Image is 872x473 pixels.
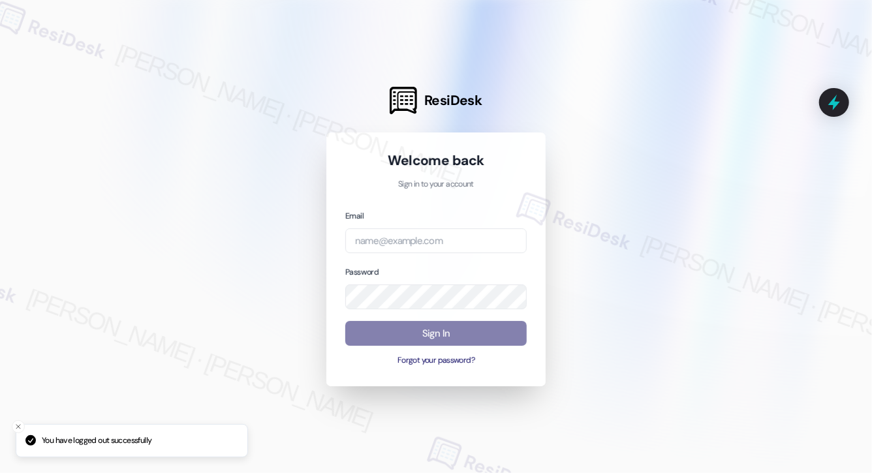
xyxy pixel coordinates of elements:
p: Sign in to your account [345,179,527,191]
label: Email [345,211,364,221]
h1: Welcome back [345,151,527,170]
button: Sign In [345,321,527,346]
span: ResiDesk [424,91,482,110]
p: You have logged out successfully [42,435,151,447]
button: Forgot your password? [345,355,527,367]
label: Password [345,267,379,277]
img: ResiDesk Logo [390,87,417,114]
button: Close toast [12,420,25,433]
input: name@example.com [345,228,527,254]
